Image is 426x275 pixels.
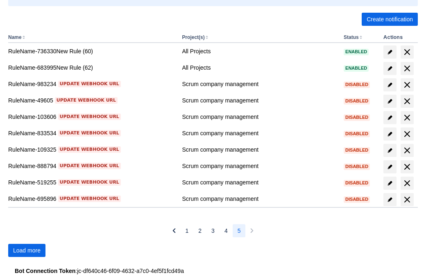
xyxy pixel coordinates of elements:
[13,244,41,257] span: Load more
[402,47,412,57] span: delete
[233,224,246,237] button: Page 5
[8,244,45,257] button: Load more
[198,224,202,237] span: 2
[344,115,370,120] span: Disabled
[402,195,412,205] span: delete
[387,82,393,88] span: edit
[211,224,215,237] span: 3
[387,196,393,203] span: edit
[344,66,369,70] span: Enabled
[168,224,181,237] button: Previous
[387,180,393,186] span: edit
[344,181,370,185] span: Disabled
[182,145,337,154] div: Scrum company management
[387,98,393,105] span: edit
[402,96,412,106] span: delete
[344,132,370,136] span: Disabled
[344,50,369,54] span: Enabled
[344,148,370,152] span: Disabled
[8,195,175,203] div: RuleName-695896
[182,195,337,203] div: Scrum company management
[8,129,175,137] div: RuleName-833534
[206,224,220,237] button: Page 3
[8,178,175,186] div: RuleName-519255
[8,162,175,170] div: RuleName-888794
[387,49,393,55] span: edit
[220,224,233,237] button: Page 4
[182,96,337,105] div: Scrum company management
[60,114,119,120] span: Update webhook URL
[224,224,228,237] span: 4
[402,178,412,188] span: delete
[8,145,175,154] div: RuleName-109325
[238,224,241,237] span: 5
[182,80,337,88] div: Scrum company management
[60,81,119,87] span: Update webhook URL
[193,224,206,237] button: Page 2
[186,224,189,237] span: 1
[344,34,359,40] button: Status
[362,13,418,26] button: Create notification
[8,113,175,121] div: RuleName-103606
[15,268,75,274] strong: Bot Connection Token
[344,164,370,169] span: Disabled
[402,113,412,123] span: delete
[8,96,175,105] div: RuleName-49605
[8,34,22,40] button: Name
[402,145,412,155] span: delete
[402,129,412,139] span: delete
[344,99,370,103] span: Disabled
[402,162,412,172] span: delete
[60,130,119,136] span: Update webhook URL
[344,197,370,202] span: Disabled
[387,65,393,72] span: edit
[8,64,175,72] div: RuleName-683995New Rule (62)
[182,64,337,72] div: All Projects
[168,224,259,237] nav: Pagination
[181,224,194,237] button: Page 1
[245,224,258,237] button: Next
[8,47,175,55] div: RuleName-736330New Rule (60)
[60,195,119,202] span: Update webhook URL
[8,80,175,88] div: RuleName-983234
[57,97,116,104] span: Update webhook URL
[60,146,119,153] span: Update webhook URL
[182,129,337,137] div: Scrum company management
[60,179,119,186] span: Update webhook URL
[402,80,412,90] span: delete
[380,32,418,43] th: Actions
[387,114,393,121] span: edit
[367,13,413,26] span: Create notification
[387,164,393,170] span: edit
[60,163,119,169] span: Update webhook URL
[182,178,337,186] div: Scrum company management
[182,34,204,40] button: Project(s)
[15,267,411,275] div: : jc-df640c46-6f09-4632-a7c0-4ef5f1fcd49a
[182,47,337,55] div: All Projects
[387,147,393,154] span: edit
[344,82,370,87] span: Disabled
[182,113,337,121] div: Scrum company management
[402,64,412,73] span: delete
[387,131,393,137] span: edit
[182,162,337,170] div: Scrum company management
